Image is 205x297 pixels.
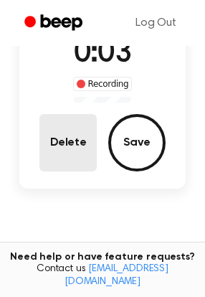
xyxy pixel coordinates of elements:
[73,77,133,91] div: Recording
[65,264,168,287] a: [EMAIL_ADDRESS][DOMAIN_NAME]
[9,263,196,288] span: Contact us
[74,39,131,69] span: 0:03
[14,9,95,37] a: Beep
[39,114,97,171] button: Delete Audio Record
[121,6,191,40] a: Log Out
[108,114,166,171] button: Save Audio Record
